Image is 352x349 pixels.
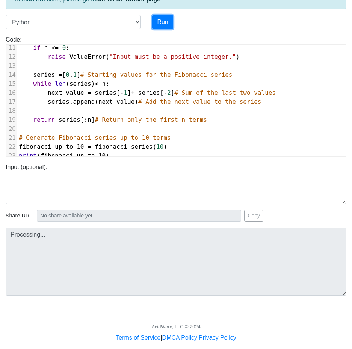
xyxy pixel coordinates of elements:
span: # Return only the first n terms [95,116,207,123]
span: next_value [98,98,134,105]
span: < [95,80,98,87]
a: DMCA Policy [162,334,197,341]
span: ValueError [69,53,106,60]
span: print [19,152,37,159]
div: 14 [6,70,17,79]
span: # Starting values for the Fibonacci series [80,71,233,78]
span: : [19,44,69,51]
span: series [69,80,91,87]
span: ( ) [19,143,167,150]
button: Run [152,15,173,29]
span: [: ] [19,116,207,123]
span: - [120,89,124,96]
span: series [138,89,160,96]
span: len [55,80,66,87]
span: "Input must be a positive integer." [109,53,236,60]
span: + [131,89,135,96]
div: 22 [6,142,17,151]
span: = [88,143,91,150]
a: Terms of Service [116,334,160,341]
span: return [33,116,55,123]
div: 17 [6,97,17,106]
span: while [33,80,51,87]
span: 0 [66,71,69,78]
span: = [59,71,62,78]
span: n [102,80,106,87]
div: 12 [6,52,17,61]
span: 1 [73,71,77,78]
span: series [59,116,80,123]
div: 19 [6,115,17,124]
span: 2 [167,89,171,96]
span: n [88,116,91,123]
span: series [95,89,116,96]
a: Privacy Policy [199,334,236,341]
span: . ( ) [19,98,261,105]
div: 11 [6,43,17,52]
div: 18 [6,106,17,115]
div: AcidWorx, LLC © 2024 [151,323,200,330]
div: 20 [6,124,17,133]
span: Share URL: [6,212,34,220]
span: <= [51,44,59,51]
span: append [73,98,95,105]
div: 13 [6,61,17,70]
span: n [44,44,48,51]
span: 1 [124,89,127,96]
span: = [88,89,91,96]
span: ( ) [19,53,240,60]
input: No share available yet [37,210,241,222]
span: - [163,89,167,96]
span: raise [48,53,66,60]
span: fibonacci_series [95,143,153,150]
span: ( ) [19,152,109,159]
span: # Sum of the last two values [174,89,276,96]
span: if [33,44,41,51]
span: series [33,71,55,78]
span: 0 [62,44,66,51]
button: Copy [244,210,263,222]
div: 16 [6,88,17,97]
span: series [48,98,69,105]
span: # Generate Fibonacci series up to 10 terms [19,134,171,141]
div: 23 [6,151,17,160]
span: next_value [48,89,84,96]
span: fibonacci_up_to_10 [41,152,106,159]
span: ( ) : [19,80,109,87]
span: [ , ] [19,71,232,78]
div: 21 [6,133,17,142]
div: 15 [6,79,17,88]
span: fibonacci_up_to_10 [19,143,84,150]
span: # Add the next value to the series [138,98,261,105]
span: 10 [156,143,163,150]
span: [ ] [ ] [19,89,276,96]
div: | | [116,333,236,342]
